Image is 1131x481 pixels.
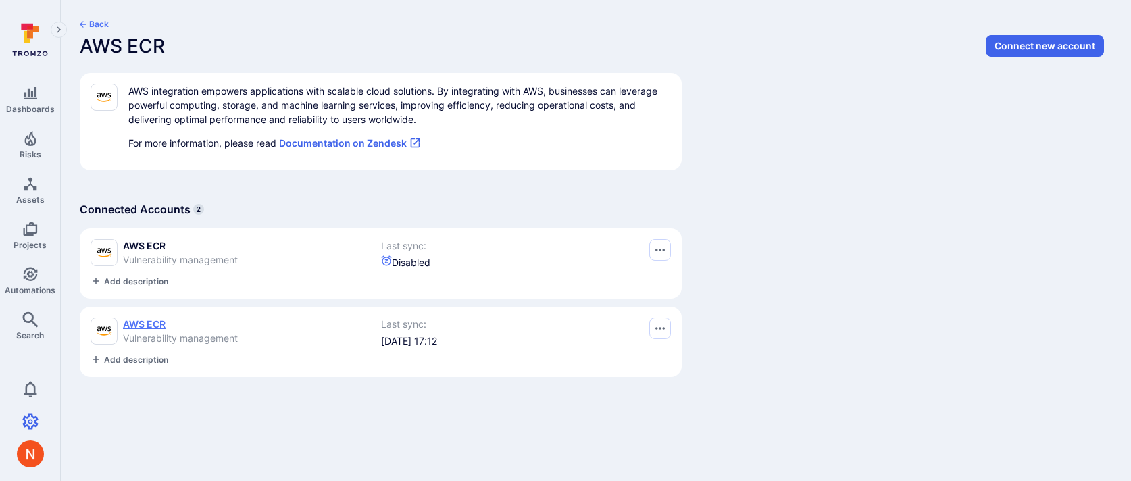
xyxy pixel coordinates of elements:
span: Search [16,330,44,340]
a: AWS ECRVulnerability management [91,239,381,267]
span: Add description [104,355,168,365]
span: Projects [14,240,47,250]
p: AWS integration empowers applications with scalable cloud solutions. By integrating with AWS, bus... [128,84,671,126]
span: Dashboards [6,104,55,114]
span: Add description [104,276,168,286]
p: For more information, please read [128,136,671,150]
button: Options menu [649,318,671,339]
div: Neeren Patki [17,440,44,467]
button: Back [80,19,109,30]
div: [DATE] 17:12 [381,334,437,348]
button: Expand navigation menu [51,22,67,38]
span: Vulnerability management [123,332,238,344]
button: Options menu [649,239,671,261]
span: 2 [193,204,204,215]
a: Documentation on Zendesk [279,137,421,149]
span: Assets [16,195,45,205]
span: AWS ECR [123,318,238,331]
img: ACg8ocIprwjrgDQnDsNSk9Ghn5p5-B8DpAKWoJ5Gi9syOE4K59tr4Q=s96-c [17,440,44,467]
span: Last sync: [381,239,430,253]
button: Add description [91,353,671,366]
button: Connect new account [986,35,1104,57]
i: Expand navigation menu [54,24,64,36]
div: Disabled [381,255,430,270]
span: Risks [20,149,41,159]
a: AWS ECRVulnerability management [91,318,381,345]
span: Vulnerability management [123,254,238,265]
span: AWS ECR [80,34,165,57]
button: Add description [91,274,671,288]
span: AWS ECR [123,239,238,253]
span: Last sync: [381,318,437,331]
h4: Connected Accounts [80,201,191,218]
span: Automations [5,285,55,295]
